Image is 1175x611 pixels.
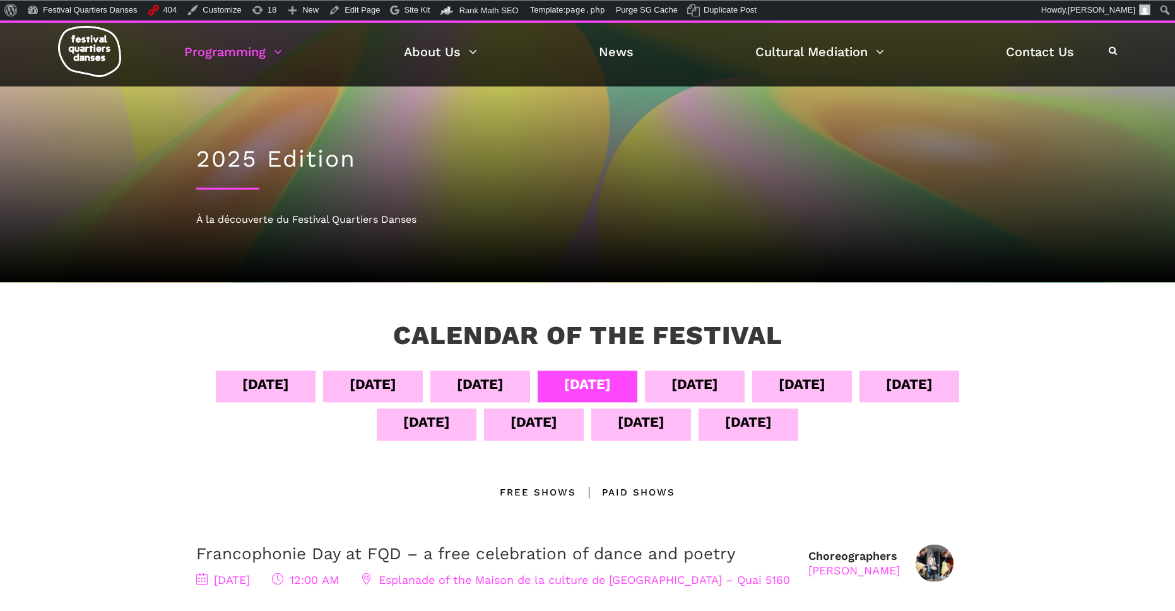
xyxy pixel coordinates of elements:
div: [DATE] [350,373,396,395]
img: DSC_1211TaafeFanga2017 [916,544,954,582]
div: [DATE] [403,411,450,433]
div: [DATE] [457,373,504,395]
div: Free Shows [500,485,576,500]
span: [PERSON_NAME] [1068,5,1135,15]
div: [DATE] [725,411,772,433]
div: [DATE] [671,373,718,395]
h1: 2025 Edition [196,145,979,173]
span: [DATE] [196,573,250,586]
div: [PERSON_NAME] [808,563,900,578]
div: À la découverte du Festival Quartiers Danses [196,211,979,228]
div: [DATE] [886,373,933,395]
span: Rank Math SEO [459,6,519,15]
div: [DATE] [779,373,825,395]
span: Esplanade of the Maison de la culture de [GEOGRAPHIC_DATA] – Quai 5160 [361,573,790,586]
div: Paid shows [576,485,675,500]
span: page.php [565,5,605,15]
a: Programming [184,41,282,62]
div: Choreographers [808,549,900,578]
span: Site Kit [404,5,430,15]
img: logo-fqd-med [58,26,121,77]
a: Cultural Mediation [755,41,884,62]
div: [DATE] [511,411,557,433]
span: 12:00 AM [272,573,339,586]
h3: Calendar of the Festival [393,320,782,352]
div: [DATE] [564,373,611,395]
a: Francophonie Day at FQD – a free celebration of dance and poetry [196,544,735,563]
div: [DATE] [618,411,664,433]
a: Contact Us [1006,41,1074,62]
div: [DATE] [242,373,289,395]
a: News [599,41,634,62]
a: About Us [404,41,477,62]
